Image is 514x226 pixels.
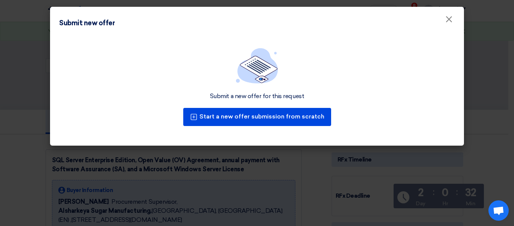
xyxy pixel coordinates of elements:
[183,108,331,126] button: Start a new offer submission from scratch
[439,12,459,27] button: Close
[445,14,453,29] span: ×
[210,92,304,100] div: Submit a new offer for this request
[236,48,278,83] img: empty_state_list.svg
[488,200,509,221] div: Open chat
[59,18,115,28] div: Submit new offer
